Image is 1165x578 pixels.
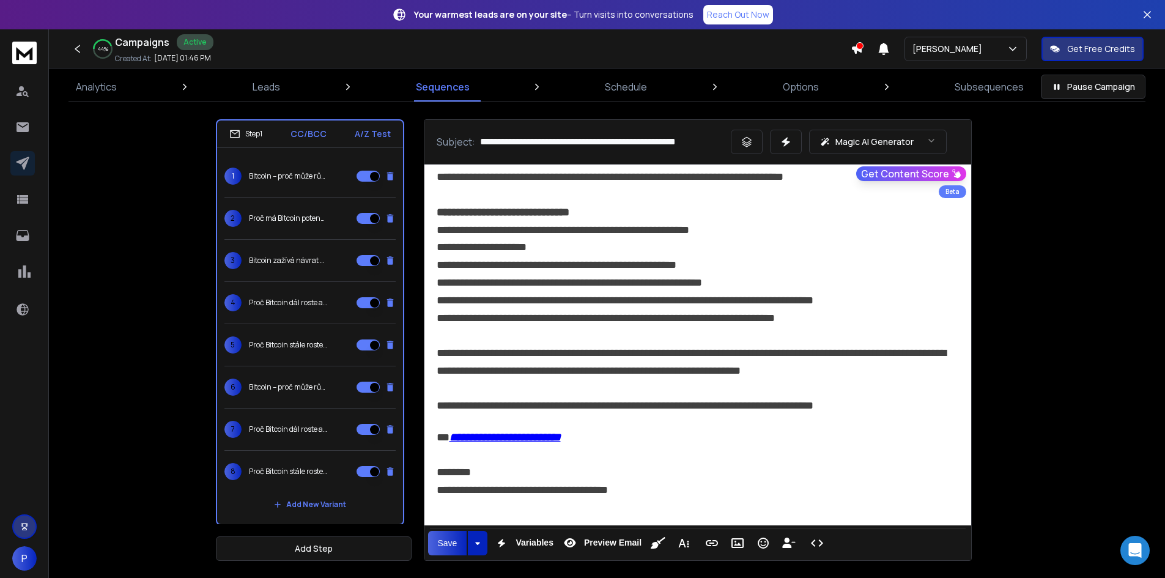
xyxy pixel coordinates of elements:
button: Insert Image (Ctrl+P) [726,531,749,555]
span: 8 [224,463,242,480]
p: Magic AI Generator [835,136,914,148]
div: Open Intercom Messenger [1120,536,1150,565]
button: Variables [490,531,556,555]
div: Active [177,34,213,50]
a: Options [775,72,826,102]
span: 7 [224,421,242,438]
button: Get Free Credits [1041,37,1144,61]
p: Subject: [437,135,475,149]
button: Code View [805,531,829,555]
span: Variables [513,538,556,548]
a: Analytics [68,72,124,102]
p: Leads [253,80,280,94]
span: Preview Email [582,538,644,548]
button: P [12,546,37,571]
a: Subsequences [947,72,1031,102]
p: Proč má Bitcoin potenciál růstu [249,213,327,223]
p: Bitcoin – proč může růst a co byste o něm měli vědět [249,171,327,181]
p: Bitcoin zažívá návrat na výsluní. Tentokrát u toho budou i vlády [249,256,327,265]
span: 5 [224,336,242,354]
span: 4 [224,294,242,311]
button: Add New Variant [264,492,356,517]
p: CC/BCC [290,128,327,140]
p: Proč Bitcoin stále roste? Jednoduché vysvětlení [249,467,327,476]
button: Magic AI Generator [809,130,947,154]
a: Leads [245,72,287,102]
button: Save [428,531,467,555]
p: Created At: [115,54,152,64]
a: Reach Out Now [703,5,773,24]
a: Schedule [597,72,654,102]
p: Subsequences [955,80,1024,94]
p: A/Z Test [355,128,391,140]
p: Analytics [76,80,117,94]
p: Proč Bitcoin dál roste a co za tím stojí [249,298,327,308]
p: Sequences [416,80,470,94]
button: Emoticons [752,531,775,555]
p: Reach Out Now [707,9,769,21]
p: – Turn visits into conversations [414,9,693,21]
p: Options [783,80,819,94]
button: Get Content Score [856,166,966,181]
strong: Your warmest leads are on your site [414,9,567,20]
span: 6 [224,379,242,396]
h1: Campaigns [115,35,169,50]
button: Insert Unsubscribe Link [777,531,801,555]
div: Step 1 [229,128,262,139]
span: 3 [224,252,242,269]
span: 2 [224,210,242,227]
button: Add Step [216,536,412,561]
p: Schedule [605,80,647,94]
button: Clean HTML [646,531,670,555]
p: [DATE] 01:46 PM [154,53,211,63]
p: Proč Bitcoin dál roste a co za tím stojí [249,424,327,434]
button: Insert Link (Ctrl+K) [700,531,723,555]
p: Proč Bitcoin stále roste? Jednoduché vysvětlení [249,340,327,350]
button: Preview Email [558,531,644,555]
button: Pause Campaign [1041,75,1145,99]
div: Beta [939,185,966,198]
p: [PERSON_NAME] [912,43,987,55]
li: Step1CC/BCCA/Z Test1Bitcoin – proč může růst a co byste o něm měli vědět2Proč má Bitcoin potenciá... [216,119,404,525]
img: logo [12,42,37,64]
p: Bitcoin – proč může růst a co byste o něm měli vědět [249,382,327,392]
button: More Text [672,531,695,555]
p: 44 % [98,45,108,53]
p: Get Free Credits [1067,43,1135,55]
span: 1 [224,168,242,185]
a: Sequences [409,72,477,102]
